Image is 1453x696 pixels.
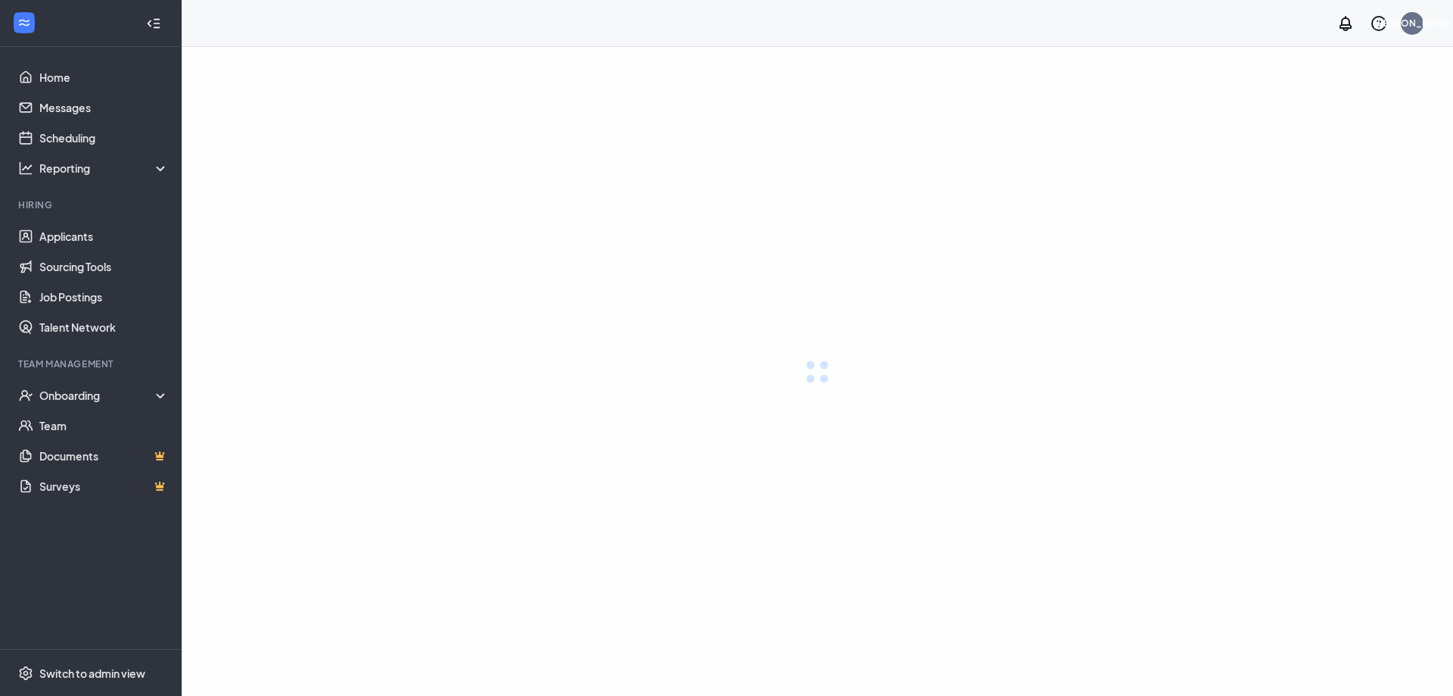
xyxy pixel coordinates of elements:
[39,666,145,681] div: Switch to admin view
[17,15,32,30] svg: WorkstreamLogo
[18,198,166,211] div: Hiring
[18,161,33,176] svg: Analysis
[39,221,169,251] a: Applicants
[39,251,169,282] a: Sourcing Tools
[18,666,33,681] svg: Settings
[39,441,169,471] a: DocumentsCrown
[39,161,170,176] div: Reporting
[18,388,33,403] svg: UserCheck
[1370,14,1388,33] svg: QuestionInfo
[39,410,169,441] a: Team
[39,282,169,312] a: Job Postings
[39,123,169,153] a: Scheduling
[146,16,161,31] svg: Collapse
[1374,17,1451,30] div: [PERSON_NAME]
[39,312,169,342] a: Talent Network
[39,471,169,501] a: SurveysCrown
[39,62,169,92] a: Home
[39,388,170,403] div: Onboarding
[18,357,166,370] div: Team Management
[1336,14,1355,33] svg: Notifications
[39,92,169,123] a: Messages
